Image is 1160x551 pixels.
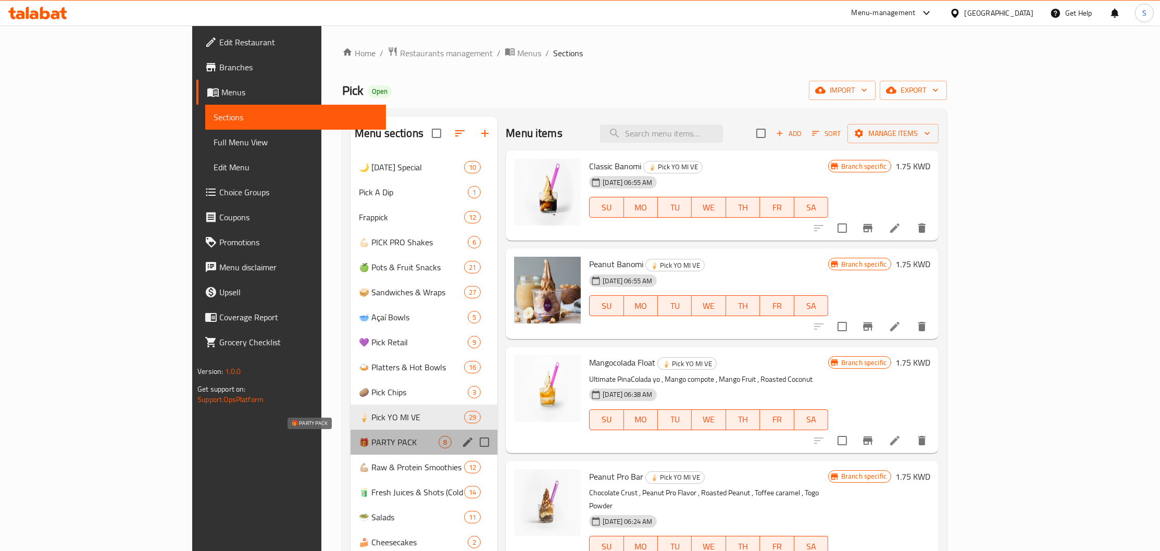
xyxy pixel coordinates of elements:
button: SA [794,295,828,316]
span: Sort sections [447,121,472,146]
button: WE [692,409,726,430]
span: Menus [517,47,541,59]
h2: Menu items [506,126,563,141]
span: 🍰 Cheesecakes [359,536,468,548]
div: items [468,536,481,548]
div: 🥪 Sandwiches & Wraps27 [351,280,497,305]
span: Menus [221,86,378,98]
span: FR [764,412,790,427]
span: TH [730,298,756,314]
span: 🌙 [DATE] Special [359,161,464,173]
div: Pick A Dip [359,186,468,198]
div: 💪🏼 Raw & Protein Smoothies12 [351,455,497,480]
span: 🍏 Pots & Fruit Snacks [359,261,464,273]
span: Mangocolada Float [589,355,655,370]
span: Branches [219,61,378,73]
a: Coverage Report [196,305,386,330]
img: Peanut Pro Bar [514,469,581,536]
span: SA [799,200,824,215]
p: Chocolate Crust , Peanut Pro Flavor , Roasted Peanut , Toffee caramel , Togo Powder [589,486,828,512]
span: Branch specific [837,161,891,171]
div: 🎁 PARTY PACK8edit [351,430,497,455]
div: 🌙 [DATE] Special10 [351,155,497,180]
a: Full Menu View [205,130,386,155]
button: MO [624,197,658,218]
img: Peanut Banomi [514,257,581,323]
button: TH [726,295,760,316]
h6: 1.75 KWD [895,355,930,370]
div: items [464,211,481,223]
span: 🧃 Fresh Juices & Shots (Cold Presssed) [359,486,464,498]
img: Mangocolada Float [514,355,581,422]
span: 6 [468,237,480,247]
div: 🥗 Salads11 [351,505,497,530]
span: Get support on: [197,382,245,396]
span: FR [764,298,790,314]
span: [DATE] 06:55 AM [598,276,656,286]
span: 🍦 Pick YO MI VE [646,471,704,483]
div: 🍦 Pick YO MI VE [643,161,703,173]
span: WE [696,200,721,215]
button: SA [794,197,828,218]
span: 💪🏼 Raw & Protein Smoothies [359,461,464,473]
button: Add section [472,121,497,146]
span: Select section [750,122,772,144]
span: Classic Banomi [589,158,641,174]
span: MO [628,412,654,427]
span: FR [764,200,790,215]
span: TU [662,298,688,314]
span: Select to update [831,217,853,239]
span: import [817,84,867,97]
div: 🥗 Salads [359,511,464,523]
a: Edit menu item [889,434,901,447]
li: / [545,47,549,59]
span: 🥔 Pick Chips [359,386,468,398]
button: TH [726,409,760,430]
span: Coverage Report [219,311,378,323]
span: 9 [468,337,480,347]
div: items [464,261,481,273]
span: 11 [465,512,480,522]
span: 29 [465,412,480,422]
button: TH [726,197,760,218]
div: Pick A Dip1 [351,180,497,205]
div: items [468,186,481,198]
div: Frappick12 [351,205,497,230]
span: TU [662,412,688,427]
button: delete [909,428,934,453]
a: Menu disclaimer [196,255,386,280]
div: 💜 Pick Retail9 [351,330,497,355]
button: Branch-specific-item [855,314,880,339]
div: [GEOGRAPHIC_DATA] [965,7,1033,19]
span: Branch specific [837,358,891,368]
div: 🍦 Pick YO MI VE [359,411,464,423]
div: items [468,386,481,398]
span: Sections [214,111,378,123]
a: Support.OpsPlatform [197,393,264,406]
div: Frappick [359,211,464,223]
a: Edit Menu [205,155,386,180]
button: FR [760,197,794,218]
button: SU [589,409,623,430]
div: 🍦 Pick YO MI VE [645,259,705,271]
div: items [464,461,481,473]
div: items [464,486,481,498]
div: 🍦 Pick YO MI VE [645,471,705,484]
a: Menus [196,80,386,105]
span: 12 [465,212,480,222]
span: 27 [465,287,480,297]
span: Sections [553,47,583,59]
span: Choice Groups [219,186,378,198]
button: MO [624,295,658,316]
span: Manage items [856,127,930,140]
span: Branch specific [837,471,891,481]
span: [DATE] 06:24 AM [598,517,656,527]
div: 🍏 Pots & Fruit Snacks21 [351,255,497,280]
span: SA [799,298,824,314]
span: 16 [465,362,480,372]
a: Edit menu item [889,222,901,234]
